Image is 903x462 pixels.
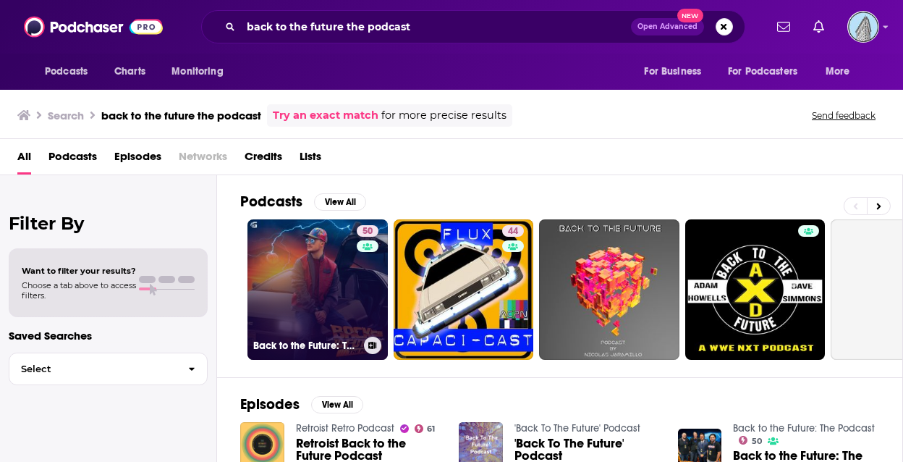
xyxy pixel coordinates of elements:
[634,58,719,85] button: open menu
[847,11,879,43] img: User Profile
[245,145,282,175] a: Credits
[161,58,242,85] button: open menu
[171,62,223,82] span: Monitoring
[739,436,762,445] a: 50
[637,23,698,30] span: Open Advanced
[427,426,435,432] span: 61
[22,280,136,301] span: Choose a tab above to access filters.
[357,225,378,237] a: 50
[363,224,373,239] span: 50
[24,13,163,41] img: Podchaser - Follow, Share and Rate Podcasts
[114,62,145,82] span: Charts
[815,58,868,85] button: open menu
[752,438,762,445] span: 50
[48,145,97,175] a: Podcasts
[201,10,745,43] div: Search podcasts, credits, & more...
[296,422,394,434] a: Retroist Retro Podcast
[9,364,177,374] span: Select
[631,18,704,35] button: Open AdvancedNew
[9,213,208,234] h2: Filter By
[296,437,442,462] a: Retroist Back to the Future Podcast
[240,395,300,413] h2: Episodes
[17,145,31,175] a: All
[807,14,830,39] a: Show notifications dropdown
[514,437,661,462] a: 'Back To The Future' Podcast
[807,109,880,122] button: Send feedback
[45,62,88,82] span: Podcasts
[105,58,154,85] a: Charts
[9,329,208,343] p: Saved Searches
[847,11,879,43] button: Show profile menu
[415,424,436,433] a: 61
[240,193,302,211] h2: Podcasts
[728,62,797,82] span: For Podcasters
[677,9,703,22] span: New
[847,11,879,43] span: Logged in as FlatironBooks
[48,109,84,122] h3: Search
[644,62,701,82] span: For Business
[508,224,518,239] span: 44
[35,58,106,85] button: open menu
[514,422,640,434] a: 'Back To The Future' Podcast
[22,266,136,276] span: Want to filter your results?
[502,225,524,237] a: 44
[179,145,227,175] span: Networks
[300,145,321,175] a: Lists
[314,193,366,211] button: View All
[253,340,358,352] h3: Back to the Future: The Podcast
[240,395,363,413] a: EpisodesView All
[247,219,388,360] a: 50Back to the Future: The Podcast
[771,14,796,39] a: Show notifications dropdown
[114,145,161,175] a: Episodes
[394,219,534,360] a: 44
[826,62,850,82] span: More
[381,107,506,124] span: for more precise results
[718,58,818,85] button: open menu
[273,107,378,124] a: Try an exact match
[9,353,208,385] button: Select
[311,396,363,413] button: View All
[101,109,261,122] h3: back to the future the podcast
[733,422,875,434] a: Back to the Future: The Podcast
[241,15,631,38] input: Search podcasts, credits, & more...
[240,193,366,211] a: PodcastsView All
